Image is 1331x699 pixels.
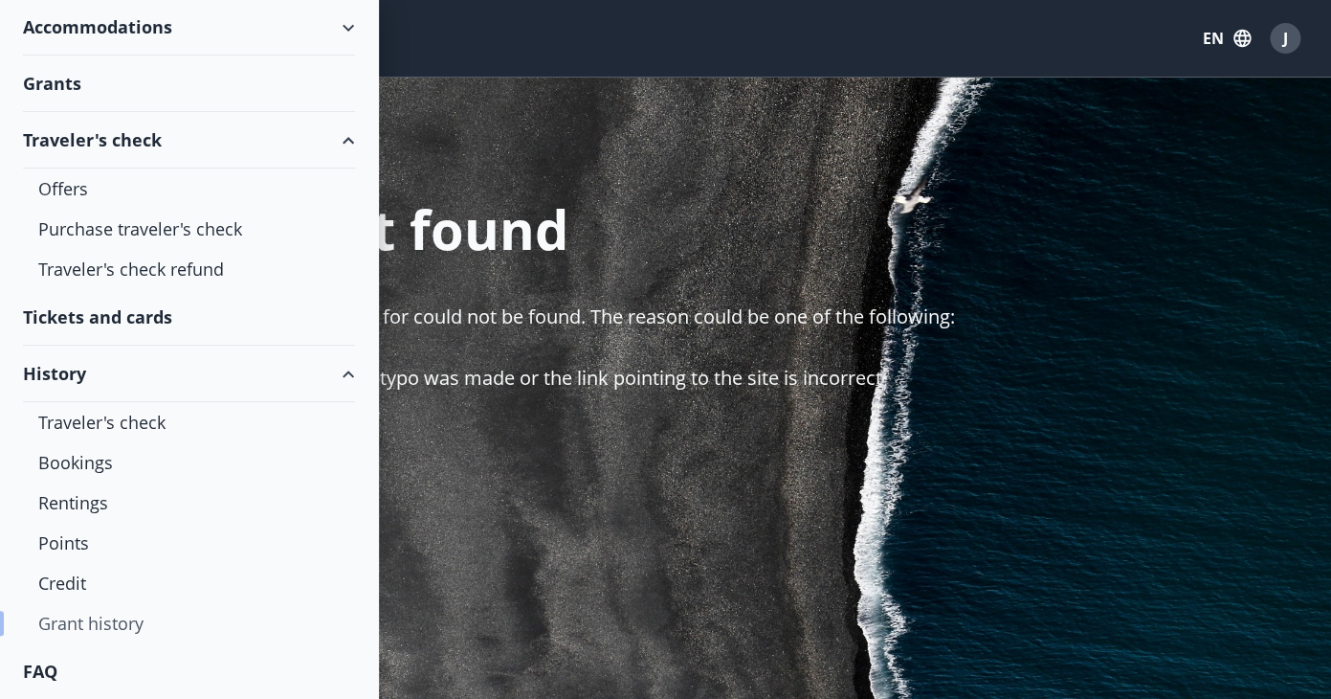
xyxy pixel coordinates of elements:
div: Rentings [38,483,340,523]
div: Offers [38,169,340,209]
p: 404 - Page not found [23,192,1331,265]
div: Grants [23,56,355,112]
li: The site has been removed [61,392,1331,418]
p: Our apologies. The page you are looking for could not be found. The reason could be one of the fo... [23,304,1331,330]
div: History [23,346,355,402]
div: Purchase traveler's check [38,209,340,249]
span: J [1283,28,1288,49]
div: Points [38,523,340,563]
div: Traveler's check [23,112,355,169]
div: Credit [38,563,340,603]
div: FAQ [23,643,355,699]
button: J [1262,15,1308,61]
li: The URL of the site does not exist, a typo was made or the link pointing to the site is incorrect [61,365,1331,392]
div: Traveler's check refund [38,249,340,289]
div: Grant history [38,603,340,643]
div: Bookings [38,442,340,483]
div: Tickets and cards [23,289,355,346]
button: EN [1195,21,1258,56]
li: The site is currently unavailable [61,418,1331,445]
div: Traveler's check [38,402,340,442]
